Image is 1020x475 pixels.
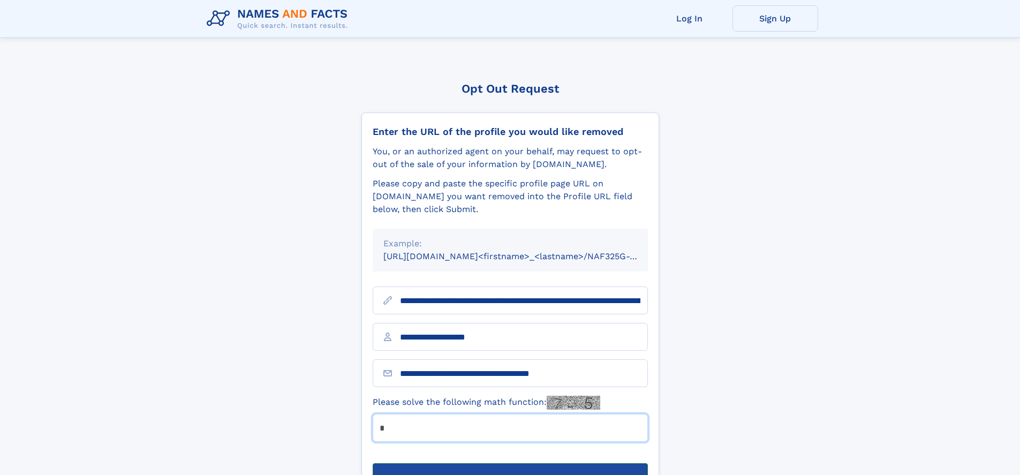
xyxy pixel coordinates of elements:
[373,177,648,216] div: Please copy and paste the specific profile page URL on [DOMAIN_NAME] you want removed into the Pr...
[373,145,648,171] div: You, or an authorized agent on your behalf, may request to opt-out of the sale of your informatio...
[647,5,732,32] a: Log In
[361,82,659,95] div: Opt Out Request
[202,4,357,33] img: Logo Names and Facts
[373,126,648,138] div: Enter the URL of the profile you would like removed
[383,251,668,261] small: [URL][DOMAIN_NAME]<firstname>_<lastname>/NAF325G-xxxxxxxx
[383,237,637,250] div: Example:
[732,5,818,32] a: Sign Up
[373,396,600,410] label: Please solve the following math function:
